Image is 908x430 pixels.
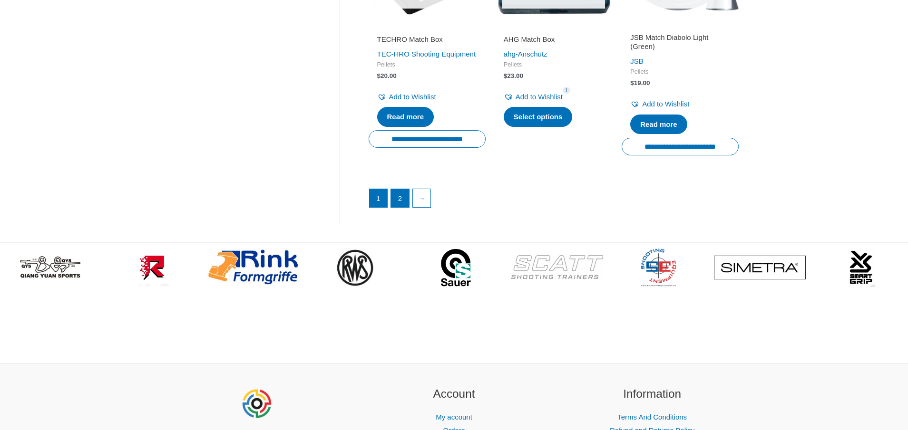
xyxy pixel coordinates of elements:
a: TECHRO Match Box [377,35,477,48]
span: Pellets [504,61,604,69]
a: Add to Wishlist [504,90,563,104]
a: ahg-Anschütz [504,50,547,58]
iframe: Customer reviews powered by Trustpilot [377,21,477,33]
a: AHG Match Box [504,35,604,48]
h2: Account [367,385,541,403]
iframe: Customer reviews powered by Trustpilot [504,21,604,33]
a: Read more about “JSB Match Diabolo Light (Green)” [630,115,687,134]
iframe: Customer reviews powered by Trustpilot [630,21,730,33]
a: Page 2 [391,189,409,207]
h2: AHG Match Box [504,35,604,44]
nav: Product Pagination [369,189,739,212]
bdi: 20.00 [377,72,397,79]
span: $ [377,72,381,79]
bdi: 23.00 [504,72,523,79]
a: TEC-HRO Shooting Equipment [377,50,476,58]
span: $ [504,72,508,79]
a: → [413,189,431,207]
span: Add to Wishlist [516,93,563,101]
a: Read more about “TECHRO Match Box” [377,107,434,127]
h2: Information [565,385,740,403]
bdi: 19.00 [630,79,650,86]
a: JSB Match Diabolo Light (Green) [630,33,730,55]
a: JSB [630,57,644,65]
span: Page 1 [370,189,388,207]
a: Add to Wishlist [377,90,436,104]
span: $ [630,79,634,86]
span: Pellets [377,61,477,69]
span: 1 [563,87,570,94]
span: Add to Wishlist [642,100,689,108]
a: Add to Wishlist [630,97,689,111]
a: My account [436,413,472,421]
span: Add to Wishlist [389,93,436,101]
a: Terms And Conditions [617,413,687,421]
span: Pellets [630,68,730,76]
h2: JSB Match Diabolo Light (Green) [630,33,730,51]
h2: TECHRO Match Box [377,35,477,44]
a: Select options for “AHG Match Box” [504,107,573,127]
